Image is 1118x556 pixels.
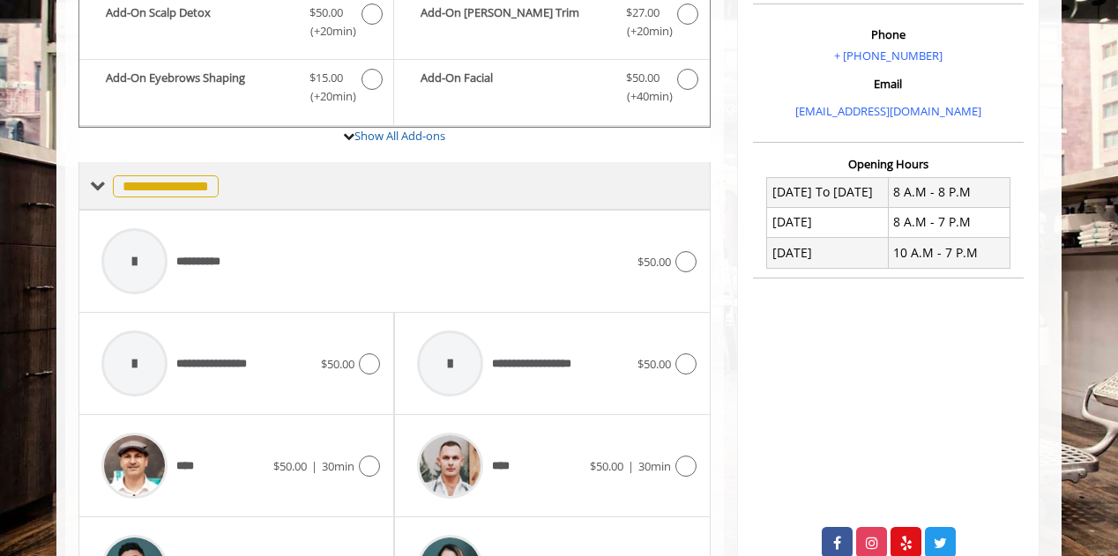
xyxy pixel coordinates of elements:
h3: Phone [757,28,1019,41]
b: Add-On Facial [421,69,607,106]
span: (+40min ) [616,87,668,106]
td: 8 A.M - 8 P.M [888,177,1010,207]
span: $50.00 [637,356,671,372]
span: $50.00 [626,69,660,87]
td: [DATE] [767,238,889,268]
span: $50.00 [309,4,343,22]
span: $27.00 [626,4,660,22]
b: Add-On Scalp Detox [106,4,292,41]
span: 30min [322,458,354,474]
span: (+20min ) [301,22,353,41]
span: | [311,458,317,474]
span: | [628,458,634,474]
span: $50.00 [273,458,307,474]
b: Add-On [PERSON_NAME] Trim [421,4,607,41]
label: Add-On Beard Trim [403,4,700,45]
label: Add-On Scalp Detox [88,4,384,45]
h3: Opening Hours [753,158,1024,170]
td: 8 A.M - 7 P.M [888,207,1010,237]
b: Add-On Eyebrows Shaping [106,69,292,106]
a: Show All Add-ons [354,128,445,144]
h3: Email [757,78,1019,90]
span: $50.00 [321,356,354,372]
label: Add-On Facial [403,69,700,110]
label: Add-On Eyebrows Shaping [88,69,384,110]
td: [DATE] To [DATE] [767,177,889,207]
a: + [PHONE_NUMBER] [834,48,943,63]
span: (+20min ) [616,22,668,41]
td: [DATE] [767,207,889,237]
span: 30min [638,458,671,474]
span: $15.00 [309,69,343,87]
span: $50.00 [637,254,671,270]
span: $50.00 [590,458,623,474]
td: 10 A.M - 7 P.M [888,238,1010,268]
a: [EMAIL_ADDRESS][DOMAIN_NAME] [795,103,981,119]
span: (+20min ) [301,87,353,106]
